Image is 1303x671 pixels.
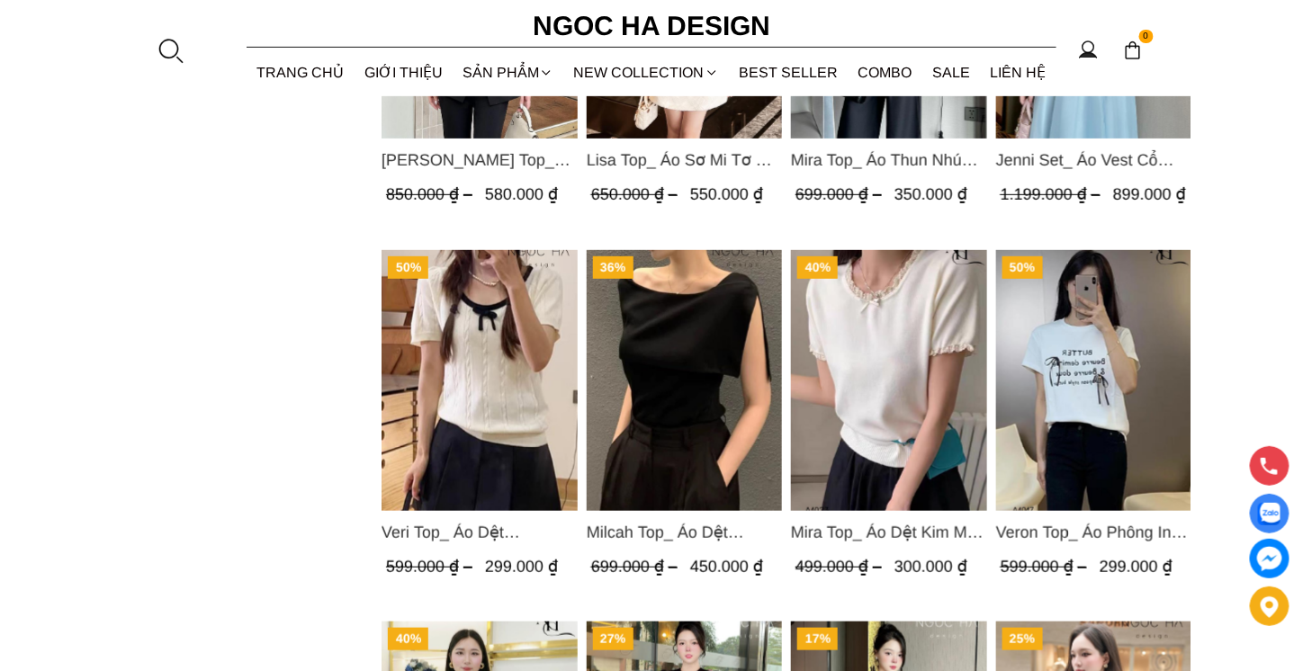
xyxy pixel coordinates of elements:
[382,520,578,545] span: Veri Top_ Áo Dệt [PERSON_NAME] Cổ Đính Nơ A1019
[1001,185,1105,203] span: 1.199.000 ₫
[996,520,1192,545] span: Veron Top_ Áo Phông In Chữ Đính Nơ A1017
[996,250,1192,511] img: Veron Top_ Áo Phông In Chữ Đính Nơ A1017
[587,520,783,545] span: Milcah Top_ Áo Dệt [PERSON_NAME] Vai A1049
[795,185,886,203] span: 699.000 ₫
[382,250,578,511] a: Product image - Veri Top_ Áo Dệt Kim Viền Cổ Đính Nơ A1019
[517,4,786,48] a: Ngoc Ha Design
[247,49,355,96] a: TRANG CHỦ
[453,49,564,96] div: SẢN PHẨM
[996,250,1192,511] a: Product image - Veron Top_ Áo Phông In Chữ Đính Nơ A1017
[591,558,682,576] span: 699.000 ₫
[591,185,682,203] span: 650.000 ₫
[1001,558,1092,576] span: 599.000 ₫
[1139,30,1154,44] span: 0
[791,148,987,173] a: Link to Mira Top_ Áo Thun Nhún Lệch Cổ A1048
[791,250,987,511] img: Mira Top_ Áo Dệt Kim Mix Bèo Cổ Và Tay A1023
[791,520,987,545] a: Link to Mira Top_ Áo Dệt Kim Mix Bèo Cổ Và Tay A1023
[587,520,783,545] a: Link to Milcah Top_ Áo Dệt Kim Choàng Vai A1049
[1113,185,1186,203] span: 899.000 ₫
[382,250,578,511] img: Veri Top_ Áo Dệt Kim Viền Cổ Đính Nơ A1019
[1100,558,1173,576] span: 299.000 ₫
[355,49,454,96] a: GIỚI THIỆU
[996,148,1192,173] span: Jenni Set_ Áo Vest Cổ Tròn Đính Cúc, Chân Váy Tơ Màu Xanh A1051+CV132
[587,250,783,511] a: Product image - Milcah Top_ Áo Dệt Kim Choàng Vai A1049
[1250,494,1290,533] a: Display image
[996,520,1192,545] a: Link to Veron Top_ Áo Phông In Chữ Đính Nơ A1017
[849,49,923,96] a: Combo
[587,250,783,511] img: Milcah Top_ Áo Dệt Kim Choàng Vai A1049
[729,49,849,96] a: BEST SELLER
[791,520,987,545] span: Mira Top_ Áo Dệt Kim Mix Bèo Cổ Và Tay A1023
[981,49,1057,96] a: LIÊN HỆ
[791,148,987,173] span: Mira Top_ Áo Thun Nhún Lệch Cổ A1048
[382,520,578,545] a: Link to Veri Top_ Áo Dệt Kim Viền Cổ Đính Nơ A1019
[386,185,477,203] span: 850.000 ₫
[382,148,578,173] a: Link to Jenny Top_ Áo Mix Tơ Thân Bổ Mảnh Vạt Chéo Màu Đen A1057
[485,185,558,203] span: 580.000 ₫
[996,148,1192,173] a: Link to Jenni Set_ Áo Vest Cổ Tròn Đính Cúc, Chân Váy Tơ Màu Xanh A1051+CV132
[791,250,987,511] a: Product image - Mira Top_ Áo Dệt Kim Mix Bèo Cổ Và Tay A1023
[690,185,763,203] span: 550.000 ₫
[587,148,783,173] span: Lisa Top_ Áo Sơ Mi Tơ Mix Ren Hoa A998
[894,185,967,203] span: 350.000 ₫
[922,49,981,96] a: SALE
[1123,40,1143,60] img: img-CART-ICON-ksit0nf1
[485,558,558,576] span: 299.000 ₫
[564,49,730,96] a: NEW COLLECTION
[690,558,763,576] span: 450.000 ₫
[795,558,886,576] span: 499.000 ₫
[1250,539,1290,578] a: messenger
[894,558,967,576] span: 300.000 ₫
[382,148,578,173] span: [PERSON_NAME] Top_ Áo Mix Tơ Thân Bổ Mảnh Vạt Chéo Màu Đen A1057
[587,148,783,173] a: Link to Lisa Top_ Áo Sơ Mi Tơ Mix Ren Hoa A998
[386,558,477,576] span: 599.000 ₫
[1258,503,1281,525] img: Display image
